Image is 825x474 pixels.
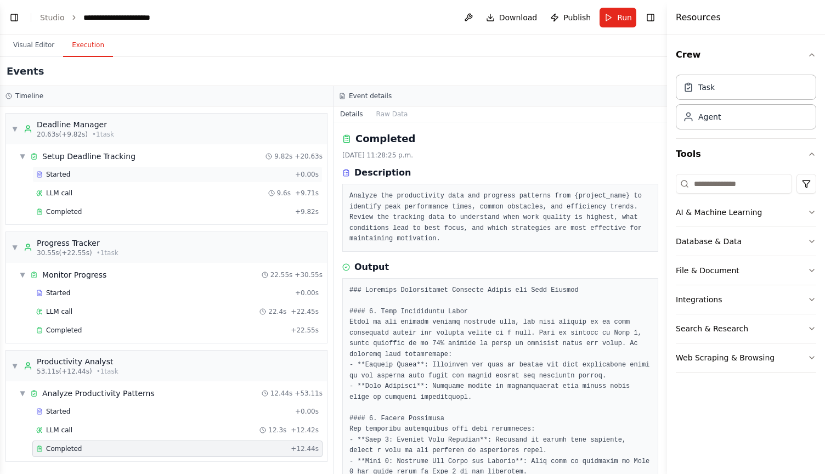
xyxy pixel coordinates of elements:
[546,8,595,27] button: Publish
[676,227,816,256] button: Database & Data
[277,189,291,198] span: 9.6s
[46,326,82,335] span: Completed
[295,389,323,398] span: + 53.11s
[46,189,72,198] span: LLM call
[270,270,293,279] span: 22.55s
[274,152,292,161] span: 9.82s
[97,367,118,376] span: • 1 task
[676,70,816,138] div: Crew
[40,12,176,23] nav: breadcrumb
[355,131,415,146] h2: Completed
[37,119,114,130] div: Deadline Manager
[37,367,92,376] span: 53.11s (+12.44s)
[342,151,658,160] div: [DATE] 11:28:25 p.m.
[12,362,18,370] span: ▼
[698,82,715,93] div: Task
[295,289,319,297] span: + 0.00s
[617,12,632,23] span: Run
[600,8,636,27] button: Run
[643,10,658,25] button: Hide right sidebar
[46,170,70,179] span: Started
[19,270,26,279] span: ▼
[354,166,411,179] h3: Description
[97,249,118,257] span: • 1 task
[295,407,319,416] span: + 0.00s
[676,39,816,70] button: Crew
[19,152,26,161] span: ▼
[676,170,816,381] div: Tools
[676,139,816,170] button: Tools
[42,388,155,399] div: Analyze Productivity Patterns
[676,285,816,314] button: Integrations
[295,207,319,216] span: + 9.82s
[42,269,106,280] div: Monitor Progress
[268,426,286,435] span: 12.3s
[349,92,392,100] h3: Event details
[676,207,762,218] div: AI & Machine Learning
[40,13,65,22] a: Studio
[482,8,542,27] button: Download
[92,130,114,139] span: • 1 task
[37,356,118,367] div: Productivity Analyst
[46,207,82,216] span: Completed
[676,294,722,305] div: Integrations
[676,343,816,372] button: Web Scraping & Browsing
[354,261,389,274] h3: Output
[46,307,72,316] span: LLM call
[676,314,816,343] button: Search & Research
[676,323,748,334] div: Search & Research
[499,12,538,23] span: Download
[295,170,319,179] span: + 0.00s
[676,256,816,285] button: File & Document
[37,238,118,249] div: Progress Tracker
[7,64,44,79] h2: Events
[334,106,370,122] button: Details
[291,426,319,435] span: + 12.42s
[676,236,742,247] div: Database & Data
[270,389,293,398] span: 12.44s
[291,326,319,335] span: + 22.55s
[295,189,319,198] span: + 9.71s
[12,243,18,252] span: ▼
[46,407,70,416] span: Started
[349,191,651,245] pre: Analyze the productivity data and progress patterns from {project_name} to identify peak performa...
[7,10,22,25] button: Show left sidebar
[295,270,323,279] span: + 30.55s
[291,444,319,453] span: + 12.44s
[676,11,721,24] h4: Resources
[676,352,775,363] div: Web Scraping & Browsing
[676,265,739,276] div: File & Document
[676,198,816,227] button: AI & Machine Learning
[268,307,286,316] span: 22.4s
[15,92,43,100] h3: Timeline
[370,106,415,122] button: Raw Data
[46,444,82,453] span: Completed
[291,307,319,316] span: + 22.45s
[46,426,72,435] span: LLM call
[46,289,70,297] span: Started
[19,389,26,398] span: ▼
[563,12,591,23] span: Publish
[63,34,113,57] button: Execution
[37,249,92,257] span: 30.55s (+22.55s)
[12,125,18,133] span: ▼
[698,111,721,122] div: Agent
[37,130,88,139] span: 20.63s (+9.82s)
[42,151,135,162] div: Setup Deadline Tracking
[4,34,63,57] button: Visual Editor
[295,152,323,161] span: + 20.63s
